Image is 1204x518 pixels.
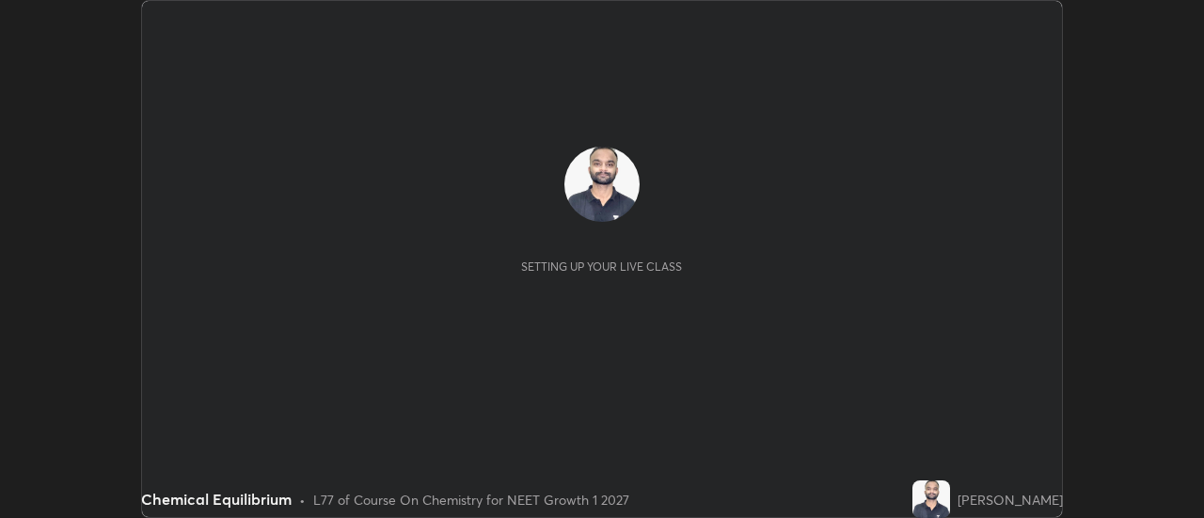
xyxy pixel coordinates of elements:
[958,490,1063,510] div: [PERSON_NAME]
[564,147,640,222] img: be6de2d73fb94b1c9be2f2192f474e4d.jpg
[299,490,306,510] div: •
[912,480,950,518] img: be6de2d73fb94b1c9be2f2192f474e4d.jpg
[521,259,682,274] div: Setting up your live class
[141,488,292,510] div: Chemical Equilibrium
[313,490,629,510] div: L77 of Course On Chemistry for NEET Growth 1 2027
